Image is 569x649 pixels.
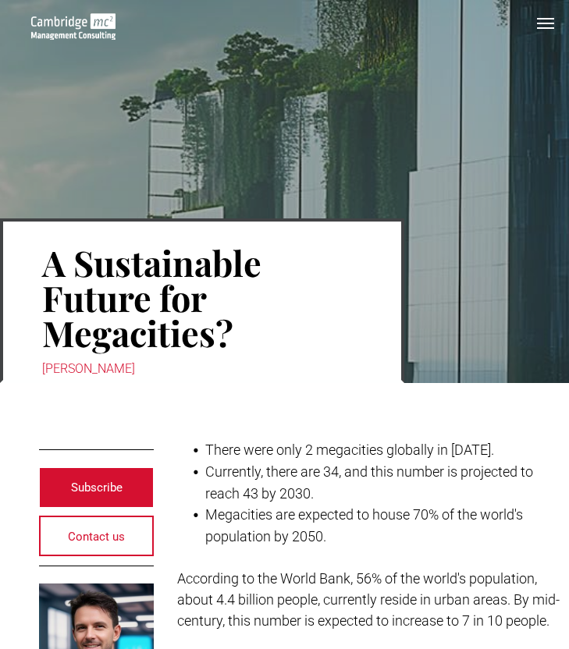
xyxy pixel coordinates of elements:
[68,517,125,556] span: Contact us
[530,8,561,39] button: menu
[205,442,494,458] span: There were only 2 megacities globally in [DATE].
[205,463,533,502] span: Currently, there are 34, and this number is projected to reach 43 by 2030.
[42,358,362,380] div: [PERSON_NAME]
[39,467,154,508] a: Subscribe
[71,468,123,507] span: Subscribe
[39,516,154,556] a: Contact us
[177,570,560,629] span: According to the World Bank, 56% of the world's population, about 4.4 billion people, currently r...
[31,13,116,40] img: Cambridge Management Logo
[205,506,523,544] span: Megacities are expected to house 70% of the world's population by 2050.
[42,243,362,352] h1: A Sustainable Future for Megacities?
